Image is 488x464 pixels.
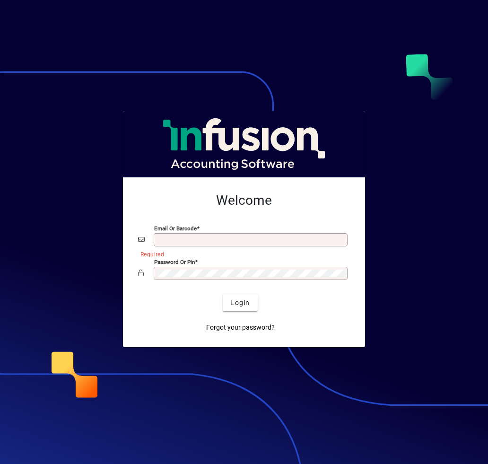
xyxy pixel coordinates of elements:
h2: Welcome [138,193,350,209]
button: Login [223,294,257,311]
a: Forgot your password? [202,319,279,336]
mat-label: Password or Pin [154,259,195,265]
mat-error: Required [140,249,342,259]
mat-label: Email or Barcode [154,225,197,232]
span: Forgot your password? [206,323,275,333]
span: Login [230,298,250,308]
